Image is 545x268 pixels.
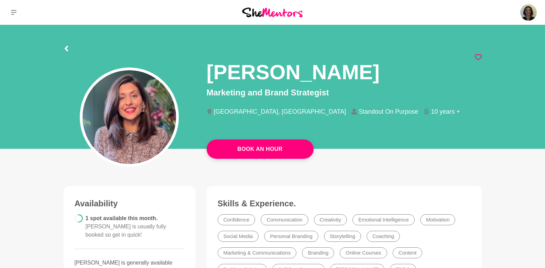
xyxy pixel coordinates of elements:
[520,4,537,21] img: Laila Punj
[242,8,303,17] img: She Mentors Logo
[86,215,166,238] span: 1 spot available this month.
[351,109,424,115] li: Standout On Purpose
[207,140,314,159] button: Book An Hour
[75,198,185,209] h3: Availability
[218,198,471,209] h3: Skills & Experience.
[207,109,352,115] li: [GEOGRAPHIC_DATA], [GEOGRAPHIC_DATA]
[86,224,166,238] span: [PERSON_NAME] is usually fully booked so get in quick!
[207,59,380,85] h1: [PERSON_NAME]
[424,109,466,115] li: 10 years +
[207,86,482,99] p: Marketing and Brand Strategist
